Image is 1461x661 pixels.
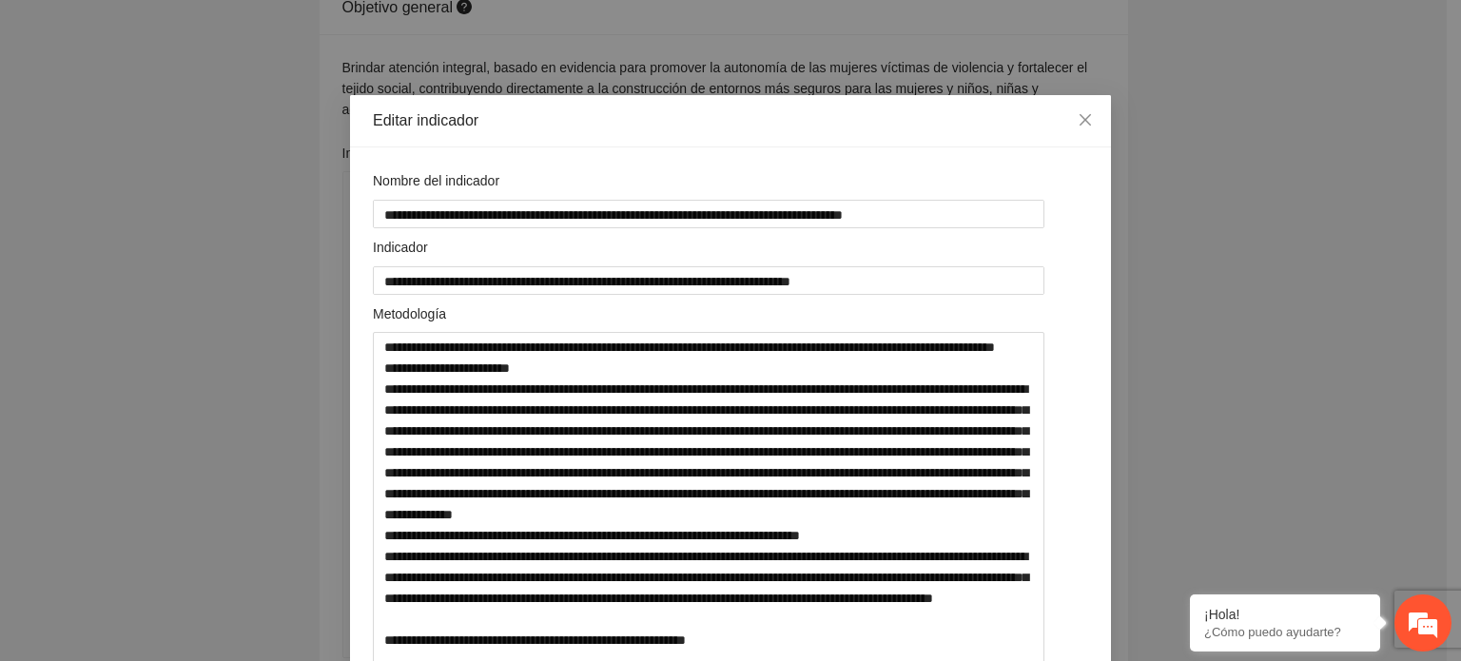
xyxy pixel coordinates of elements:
[1204,625,1366,639] p: ¿Cómo puedo ayudarte?
[1060,95,1111,146] button: Close
[1204,607,1366,622] div: ¡Hola!
[373,170,507,191] span: Nombre del indicador
[10,451,362,517] textarea: Escriba su mensaje y pulse “Intro”
[1078,112,1093,127] span: close
[110,220,263,412] span: Estamos en línea.
[373,237,435,258] span: Indicador
[99,97,320,122] div: Chatee con nosotros ahora
[312,10,358,55] div: Minimizar ventana de chat en vivo
[373,303,454,324] span: Metodología
[373,110,1088,131] div: Editar indicador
